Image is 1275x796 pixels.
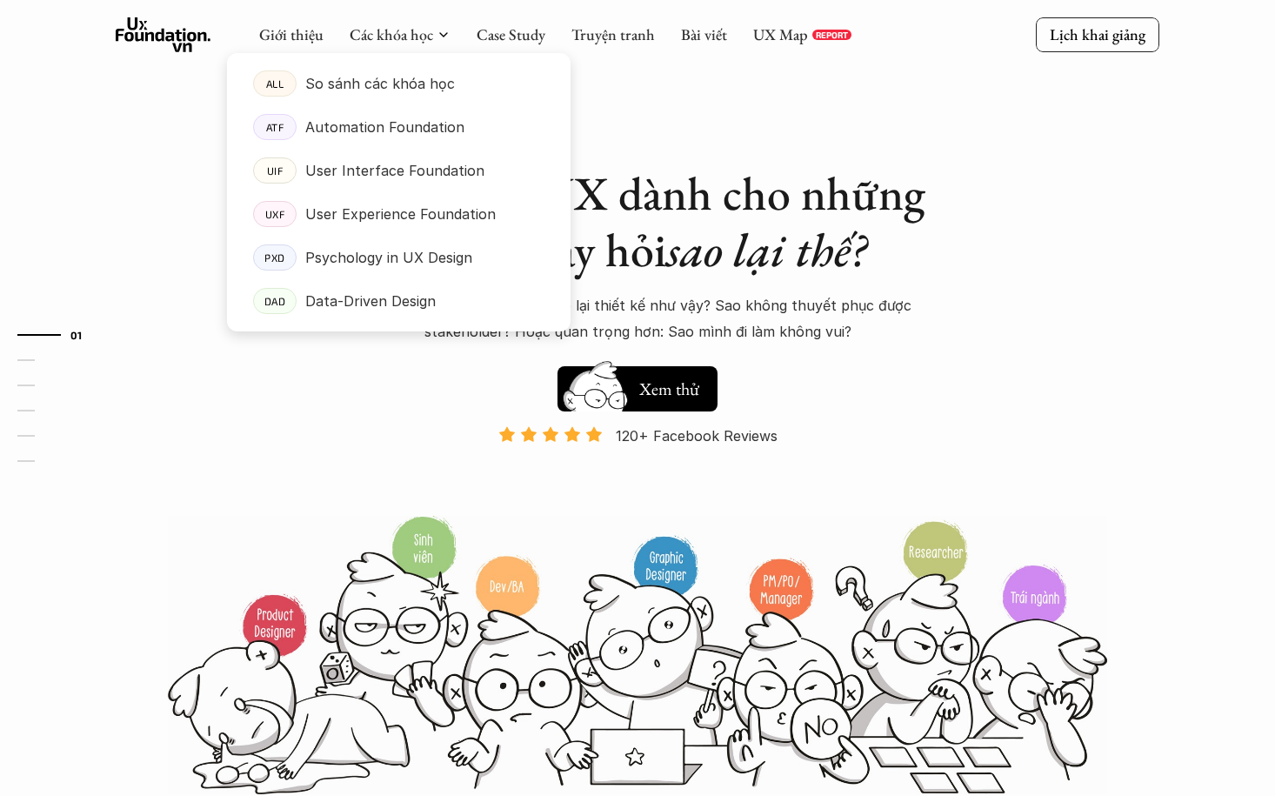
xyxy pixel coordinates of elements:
p: REPORT [816,30,848,40]
a: Giới thiệu [259,24,324,44]
a: ALLSo sánh các khóa học [227,62,571,105]
a: Các khóa học [350,24,433,44]
p: Psychology in UX Design [305,244,472,271]
p: 120+ Facebook Reviews [616,423,778,449]
a: UIFUser Interface Foundation [227,149,571,192]
a: Truyện tranh [571,24,655,44]
h1: Khóa học UX dành cho những người hay hỏi [333,165,942,278]
p: DAD [264,295,286,307]
p: ATF [266,121,284,133]
p: So sánh các khóa học [305,70,455,97]
p: User Experience Foundation [305,201,496,227]
p: ALL [266,77,284,90]
p: UIF [267,164,284,177]
a: UX Map [753,24,808,44]
a: Lịch khai giảng [1036,17,1159,51]
p: PXD [264,251,285,264]
p: UXF [265,208,285,220]
p: User Interface Foundation [305,157,484,184]
p: Automation Foundation [305,114,464,140]
a: Case Study [477,24,545,44]
a: 120+ Facebook Reviews [483,425,792,513]
h5: Xem thử [639,377,699,401]
a: DADData-Driven Design [227,279,571,323]
p: Lịch khai giảng [1050,24,1145,44]
a: Bài viết [681,24,727,44]
a: 01 [17,324,100,345]
p: Data-Driven Design [305,288,436,314]
p: Sao lại làm tính năng này? Sao lại thiết kế như vậy? Sao không thuyết phục được stakeholder? Hoặc... [333,292,942,345]
a: UXFUser Experience Foundation [227,192,571,236]
a: ATFAutomation Foundation [227,105,571,149]
a: PXDPsychology in UX Design [227,236,571,279]
em: sao lại thế? [666,219,866,280]
a: Xem thử [557,358,718,411]
a: REPORT [812,30,851,40]
strong: 01 [70,329,83,341]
